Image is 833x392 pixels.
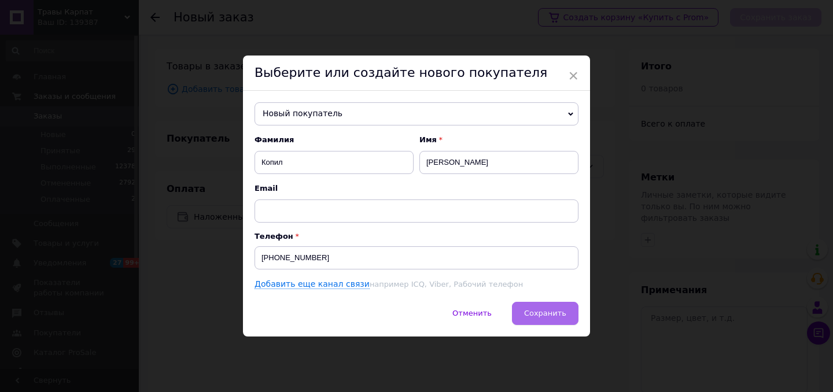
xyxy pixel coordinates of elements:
span: Имя [419,135,578,145]
span: Фамилия [255,135,414,145]
span: Отменить [452,309,492,317]
button: Сохранить [512,302,578,325]
span: × [568,66,578,86]
button: Отменить [440,302,504,325]
input: Например: Иван [419,151,578,174]
input: +38 096 0000000 [255,246,578,269]
input: Например: Иванов [255,151,414,174]
span: Email [255,183,578,194]
div: Выберите или создайте нового покупателя [243,56,590,91]
p: Телефон [255,232,578,241]
a: Добавить еще канал связи [255,279,370,289]
span: например ICQ, Viber, Рабочий телефон [370,280,523,289]
span: Сохранить [524,309,566,317]
span: Новый покупатель [255,102,578,125]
